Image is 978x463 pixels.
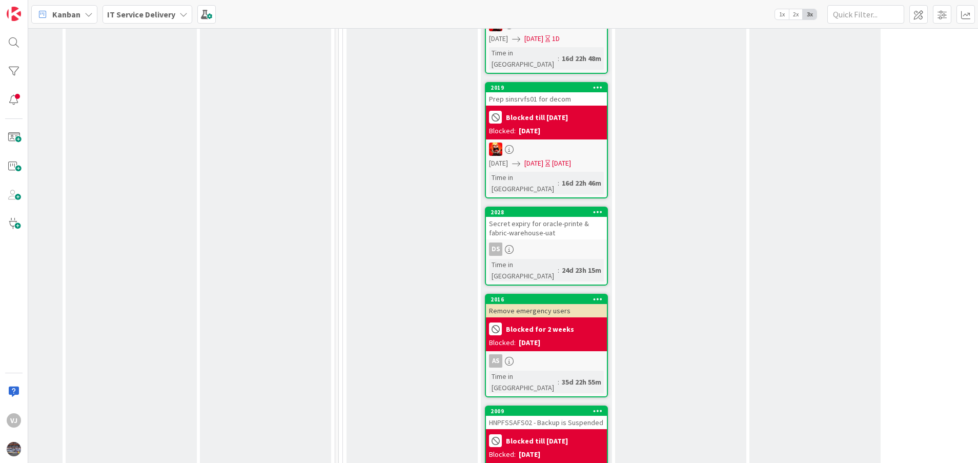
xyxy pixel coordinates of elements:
[486,295,607,304] div: 2016
[519,337,540,348] div: [DATE]
[524,33,543,44] span: [DATE]
[486,83,607,92] div: 2019
[489,126,516,136] div: Blocked:
[558,265,559,276] span: :
[489,172,558,194] div: Time in [GEOGRAPHIC_DATA]
[489,449,516,460] div: Blocked:
[489,33,508,44] span: [DATE]
[486,92,607,106] div: Prep sinsrvfs01 for decom
[519,449,540,460] div: [DATE]
[506,114,568,121] b: Blocked till [DATE]
[552,33,560,44] div: 1D
[486,304,607,317] div: Remove emergency users
[489,354,502,368] div: AS
[7,413,21,428] div: VJ
[486,243,607,256] div: DS
[486,407,607,416] div: 2009
[506,326,574,333] b: Blocked for 2 weeks
[52,8,80,21] span: Kanban
[107,9,175,19] b: IT Service Delivery
[491,296,607,303] div: 2016
[489,143,502,156] img: VN
[486,295,607,317] div: 2016Remove emergency users
[552,158,571,169] div: [DATE]
[506,437,568,445] b: Blocked till [DATE]
[489,337,516,348] div: Blocked:
[489,243,502,256] div: DS
[7,442,21,456] img: avatar
[486,83,607,106] div: 2019Prep sinsrvfs01 for decom
[486,217,607,239] div: Secret expiry for oracle-printe & fabric-warehouse-uat
[827,5,904,24] input: Quick Filter...
[559,265,604,276] div: 24d 23h 15m
[486,208,607,239] div: 2028Secret expiry for oracle-printe & fabric-warehouse-uat
[803,9,817,19] span: 3x
[489,158,508,169] span: [DATE]
[491,209,607,216] div: 2028
[486,143,607,156] div: VN
[789,9,803,19] span: 2x
[489,259,558,281] div: Time in [GEOGRAPHIC_DATA]
[775,9,789,19] span: 1x
[559,53,604,64] div: 16d 22h 48m
[489,47,558,70] div: Time in [GEOGRAPHIC_DATA]
[558,376,559,388] span: :
[486,354,607,368] div: AS
[7,7,21,21] img: Visit kanbanzone.com
[559,177,604,189] div: 16d 22h 46m
[486,416,607,429] div: HNPFSSAFS02 - Backup is Suspended
[559,376,604,388] div: 35d 22h 55m
[519,126,540,136] div: [DATE]
[524,158,543,169] span: [DATE]
[486,208,607,217] div: 2028
[491,84,607,91] div: 2019
[558,53,559,64] span: :
[486,407,607,429] div: 2009HNPFSSAFS02 - Backup is Suspended
[489,371,558,393] div: Time in [GEOGRAPHIC_DATA]
[491,408,607,415] div: 2009
[558,177,559,189] span: :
